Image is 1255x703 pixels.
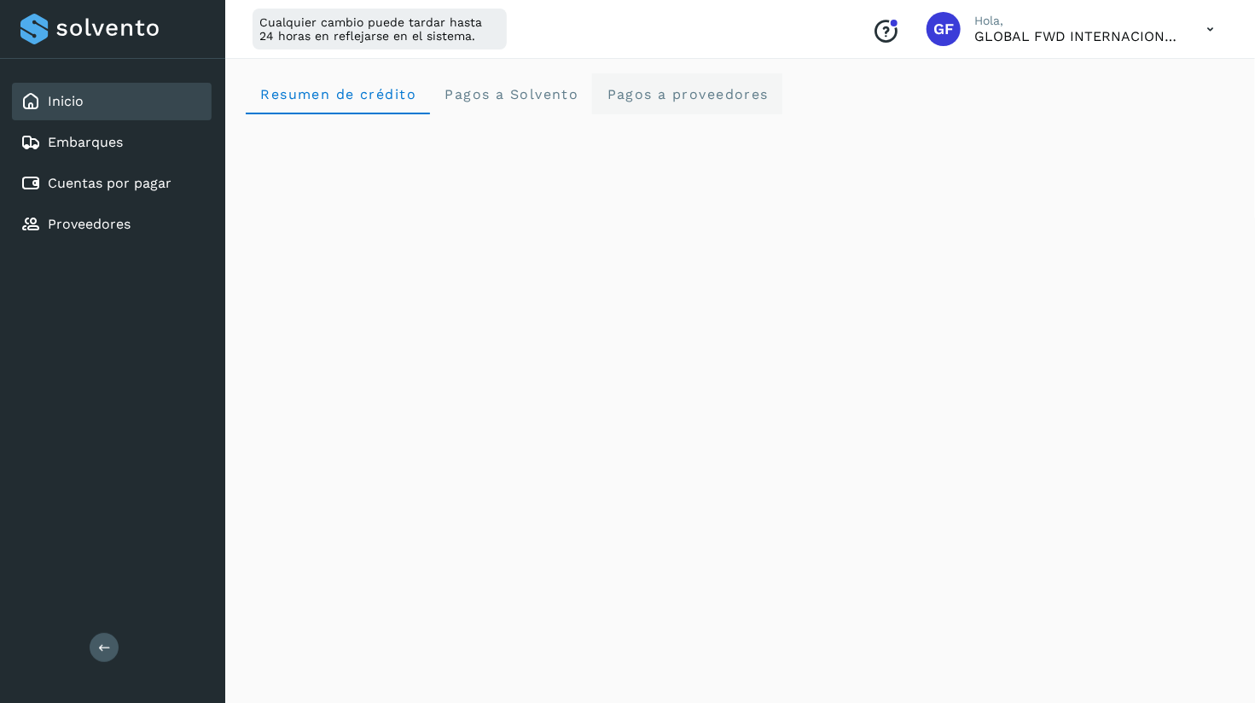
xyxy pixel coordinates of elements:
div: Embarques [12,124,212,161]
span: Resumen de crédito [259,86,416,102]
span: Pagos a proveedores [606,86,769,102]
p: GLOBAL FWD INTERNACIONAL [974,28,1179,44]
div: Cualquier cambio puede tardar hasta 24 horas en reflejarse en el sistema. [253,9,507,49]
span: Pagos a Solvento [444,86,578,102]
a: Proveedores [48,216,131,232]
div: Cuentas por pagar [12,165,212,202]
p: Hola, [974,14,1179,28]
a: Cuentas por pagar [48,175,171,191]
a: Inicio [48,93,84,109]
div: Inicio [12,83,212,120]
a: Embarques [48,134,123,150]
div: Proveedores [12,206,212,243]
